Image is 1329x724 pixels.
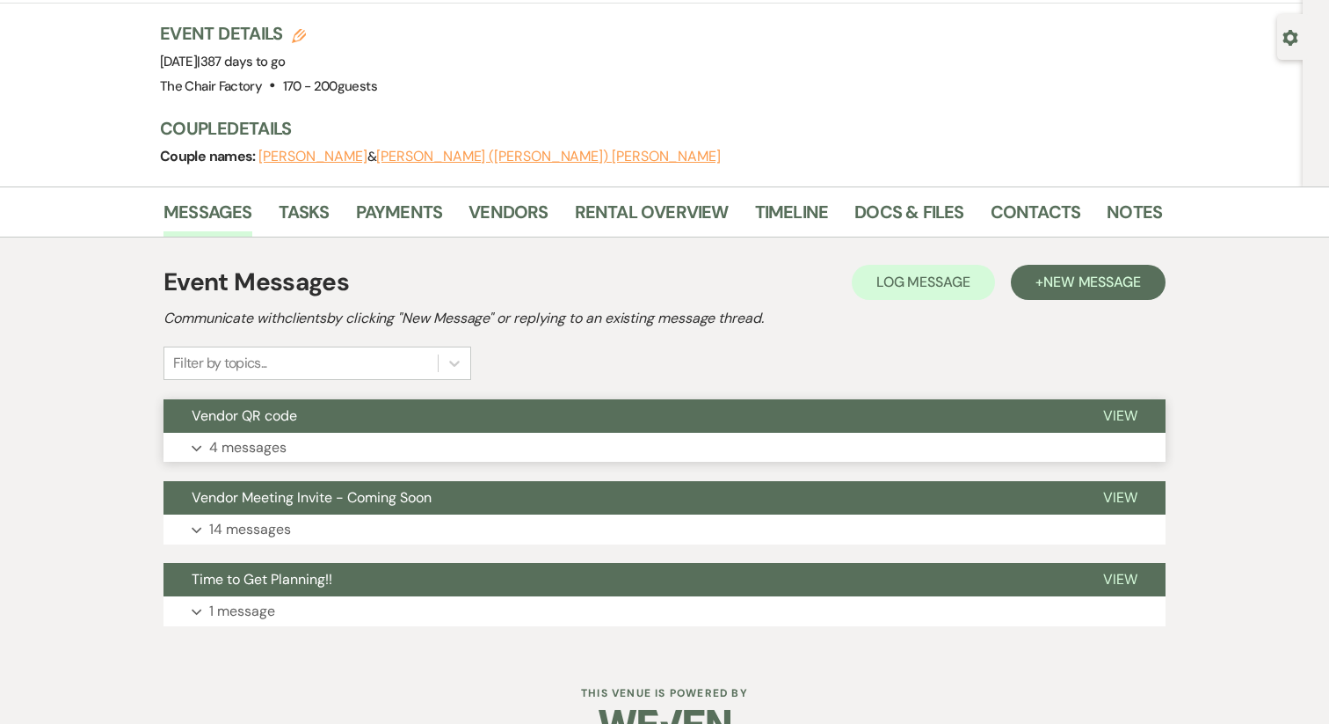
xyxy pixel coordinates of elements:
[755,198,829,237] a: Timeline
[1011,265,1166,300] button: +New Message
[258,148,721,165] span: &
[1103,406,1137,425] span: View
[1075,563,1166,596] button: View
[1075,481,1166,515] button: View
[163,515,1166,545] button: 14 messages
[852,265,995,300] button: Log Message
[197,53,285,70] span: |
[468,198,548,237] a: Vendors
[163,399,1075,433] button: Vendor QR code
[356,198,443,237] a: Payments
[1103,570,1137,589] span: View
[192,406,297,425] span: Vendor QR code
[163,198,252,237] a: Messages
[876,273,970,291] span: Log Message
[258,150,367,164] button: [PERSON_NAME]
[854,198,963,237] a: Docs & Files
[1043,273,1141,291] span: New Message
[209,600,275,623] p: 1 message
[1282,28,1298,45] button: Open lead details
[1107,198,1162,237] a: Notes
[163,481,1075,515] button: Vendor Meeting Invite - Coming Soon
[200,53,286,70] span: 387 days to go
[160,53,286,70] span: [DATE]
[209,518,291,541] p: 14 messages
[283,77,377,95] span: 170 - 200 guests
[192,570,332,589] span: Time to Get Planning!!
[991,198,1081,237] a: Contacts
[575,198,729,237] a: Rental Overview
[163,433,1166,463] button: 4 messages
[192,488,432,507] span: Vendor Meeting Invite - Coming Soon
[279,198,330,237] a: Tasks
[163,596,1166,626] button: 1 message
[1075,399,1166,433] button: View
[376,150,721,164] button: [PERSON_NAME] ([PERSON_NAME]) [PERSON_NAME]
[173,353,267,374] div: Filter by topics...
[163,264,349,301] h1: Event Messages
[160,147,258,165] span: Couple names:
[160,116,1144,141] h3: Couple Details
[163,308,1166,329] h2: Communicate with clients by clicking "New Message" or replying to an existing message thread.
[209,436,287,459] p: 4 messages
[163,563,1075,596] button: Time to Get Planning!!
[160,77,262,95] span: The Chair Factory
[1103,488,1137,507] span: View
[160,21,377,46] h3: Event Details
